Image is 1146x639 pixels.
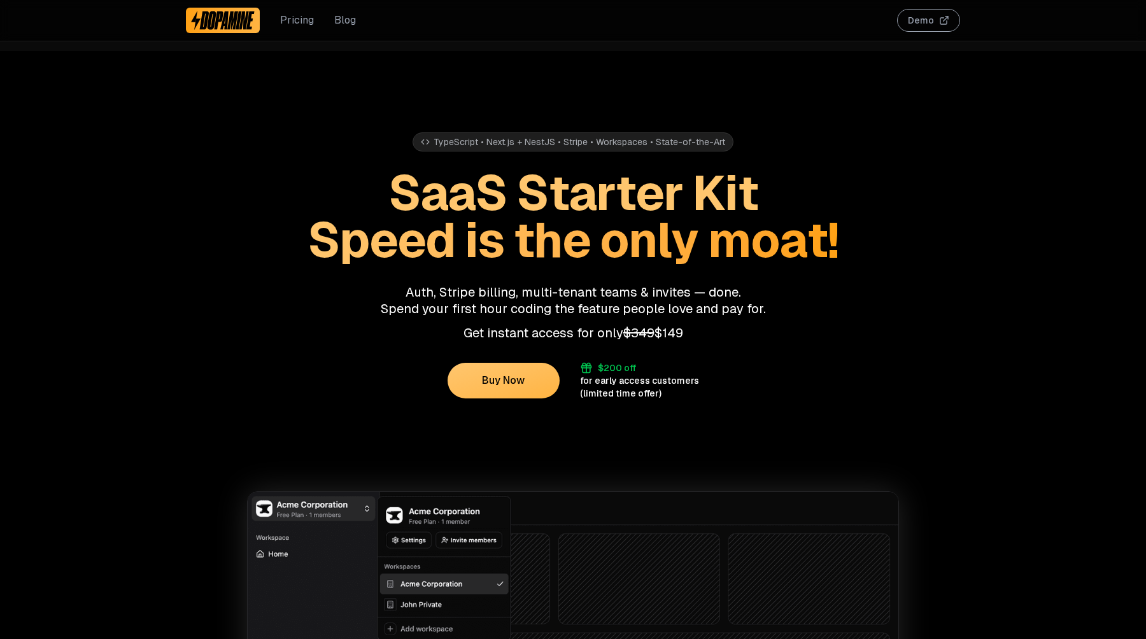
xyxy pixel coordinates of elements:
[186,8,260,33] a: Dopamine
[897,9,960,32] button: Demo
[280,13,314,28] a: Pricing
[308,209,838,271] span: Speed is the only moat!
[413,132,733,151] div: TypeScript • Next.js + NestJS • Stripe • Workspaces • State-of-the-Art
[580,387,661,400] div: (limited time offer)
[186,325,960,341] p: Get instant access for only $149
[448,363,560,398] button: Buy Now
[598,362,636,374] div: $200 off
[334,13,356,28] a: Blog
[388,162,758,224] span: SaaS Starter Kit
[186,284,960,317] p: Auth, Stripe billing, multi-tenant teams & invites — done. Spend your first hour coding the featu...
[580,374,699,387] div: for early access customers
[191,10,255,31] img: Dopamine
[623,325,654,341] span: $349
